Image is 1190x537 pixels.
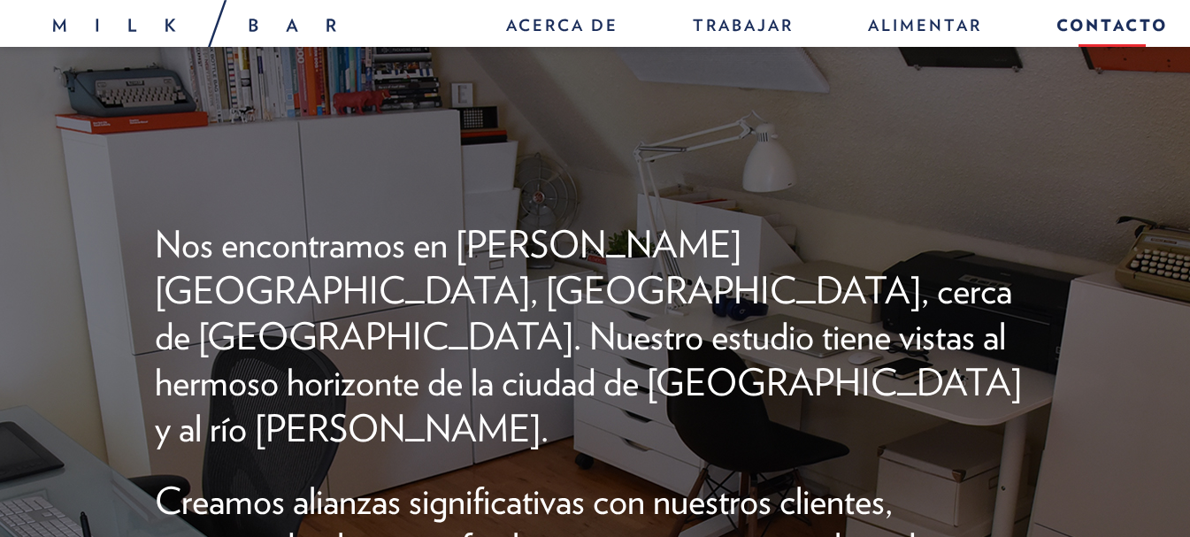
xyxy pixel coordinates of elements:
font: Acerca de [506,16,618,35]
a: Acerca de [488,9,636,47]
a: Contacto [1039,9,1168,47]
a: Trabajar [675,9,811,47]
font: Trabajar [693,16,794,35]
font: Nos encontramos en [PERSON_NAME][GEOGRAPHIC_DATA], [GEOGRAPHIC_DATA], cerca de [GEOGRAPHIC_DATA].... [155,222,1022,450]
a: Alimentar [850,9,1000,47]
font: Contacto [1056,16,1168,35]
font: Alimentar [868,16,982,35]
